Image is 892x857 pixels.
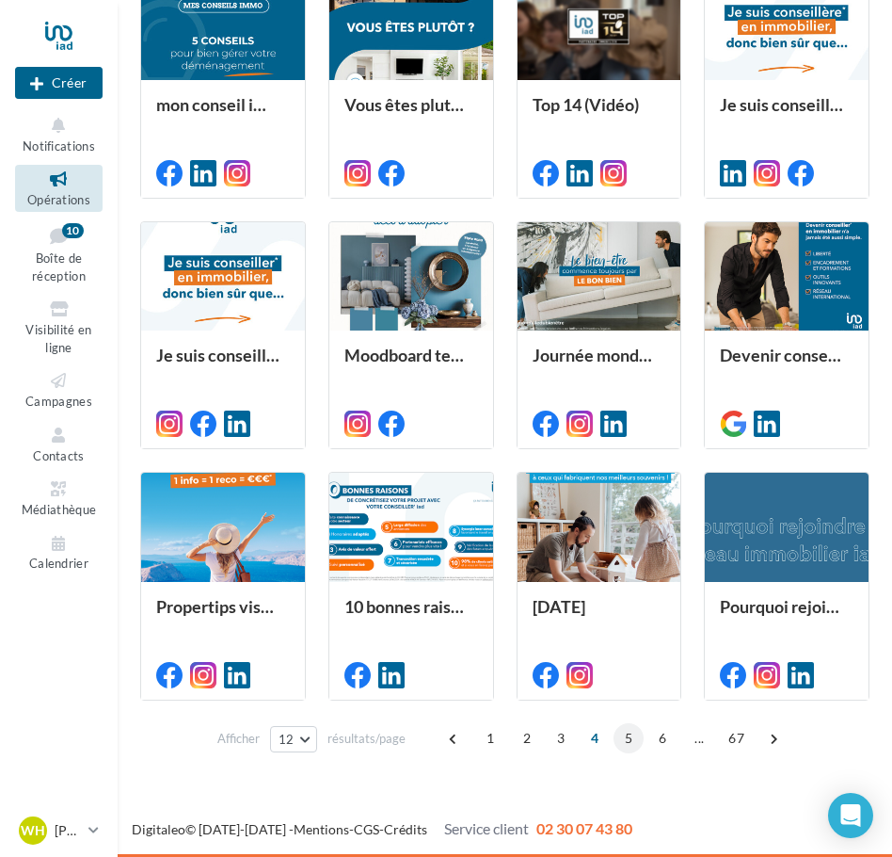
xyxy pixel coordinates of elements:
[55,821,81,840] p: [PERSON_NAME]
[15,219,103,288] a: Boîte de réception10
[533,346,666,383] div: Journée mondiale du bien-être
[15,165,103,211] a: Opérations
[15,67,103,99] div: Nouvelle campagne
[294,821,349,837] a: Mentions
[354,821,379,837] a: CGS
[32,251,86,283] span: Boîte de réception
[384,821,427,837] a: Crédits
[15,421,103,467] a: Contacts
[444,819,529,837] span: Service client
[15,475,103,521] a: Médiathèque
[217,730,260,748] span: Afficher
[15,67,103,99] button: Créer
[344,346,478,383] div: Moodboard tendance bleu
[344,597,478,635] div: 10 bonnes raisons de concrétisez votre projet avec iad
[25,322,91,355] span: Visibilité en ligne
[15,813,103,849] a: WH [PERSON_NAME]
[15,529,103,575] a: Calendrier
[22,502,97,517] span: Médiathèque
[15,295,103,359] a: Visibilité en ligne
[27,192,90,207] span: Opérations
[15,111,103,157] button: Notifications
[647,723,677,753] span: 6
[21,821,45,840] span: WH
[29,557,88,572] span: Calendrier
[828,793,873,838] div: Open Intercom Messenger
[475,723,505,753] span: 1
[156,346,290,383] div: Je suis conseiller immo, bien sûr que
[270,726,318,752] button: 12
[156,95,290,133] div: mon conseil immo
[33,448,85,463] span: Contacts
[512,723,542,753] span: 2
[344,95,478,133] div: Vous êtes plutôt ?
[533,597,666,635] div: [DATE]
[23,138,95,154] span: Notifications
[132,821,185,837] a: Digitaleo
[720,346,853,383] div: Devenir conseiller
[279,732,295,747] span: 12
[684,723,714,753] span: ...
[62,223,84,238] div: 10
[580,723,610,753] span: 4
[720,597,853,635] div: Pourquoi rejoindre mon équipe chez iad ?
[156,597,290,635] div: Propertips visuel d'été
[327,730,406,748] span: résultats/page
[533,95,666,133] div: Top 14 (Vidéo)
[132,821,632,837] span: © [DATE]-[DATE] - - -
[720,95,853,133] div: Je suis conseillère immo, bien sûr que
[546,723,576,753] span: 3
[25,394,92,409] span: Campagnes
[613,723,644,753] span: 5
[536,819,632,837] span: 02 30 07 43 80
[15,366,103,412] a: Campagnes
[721,723,752,753] span: 67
